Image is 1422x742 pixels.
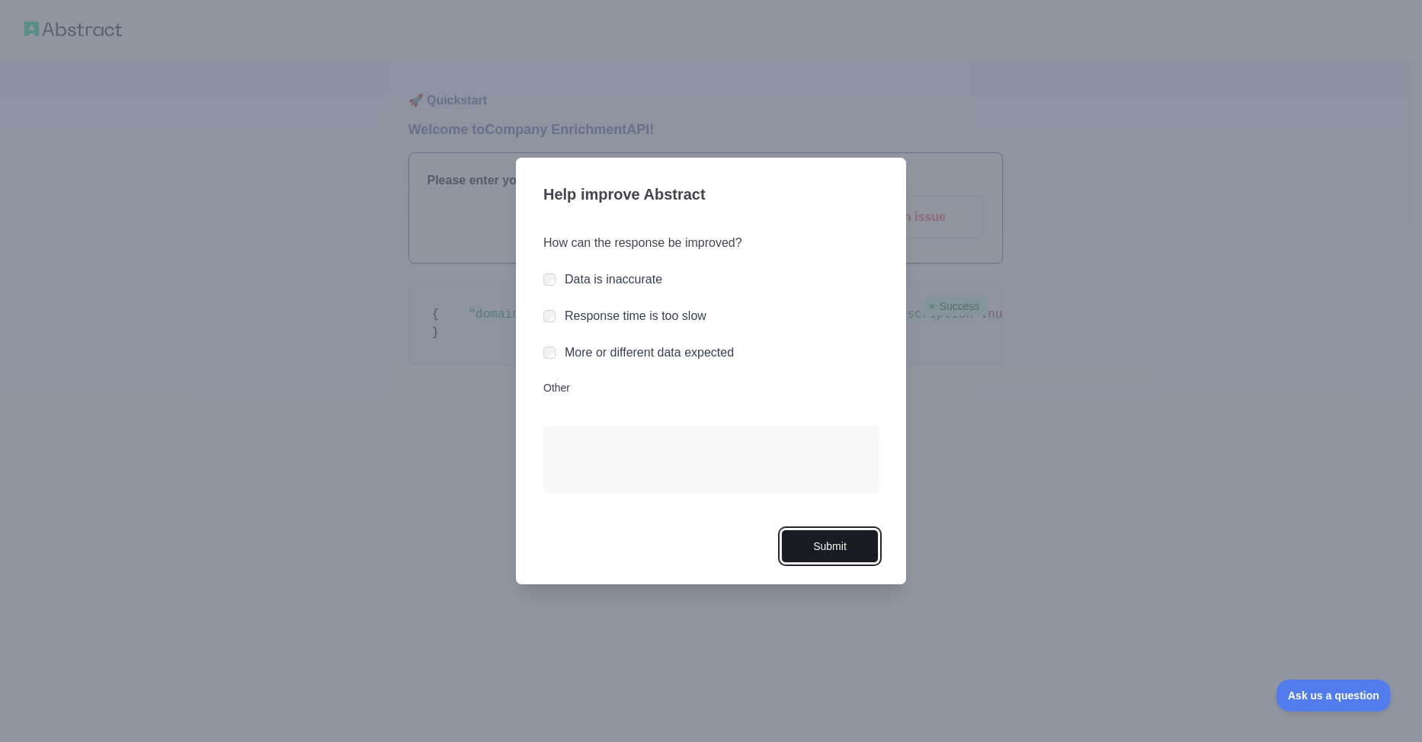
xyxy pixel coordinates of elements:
[543,380,879,395] label: Other
[781,529,879,564] button: Submit
[565,309,706,322] label: Response time is too slow
[565,346,734,359] label: More or different data expected
[565,273,662,286] label: Data is inaccurate
[543,176,879,216] h3: Help improve Abstract
[543,234,879,252] h3: How can the response be improved?
[1276,680,1392,712] iframe: Toggle Customer Support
